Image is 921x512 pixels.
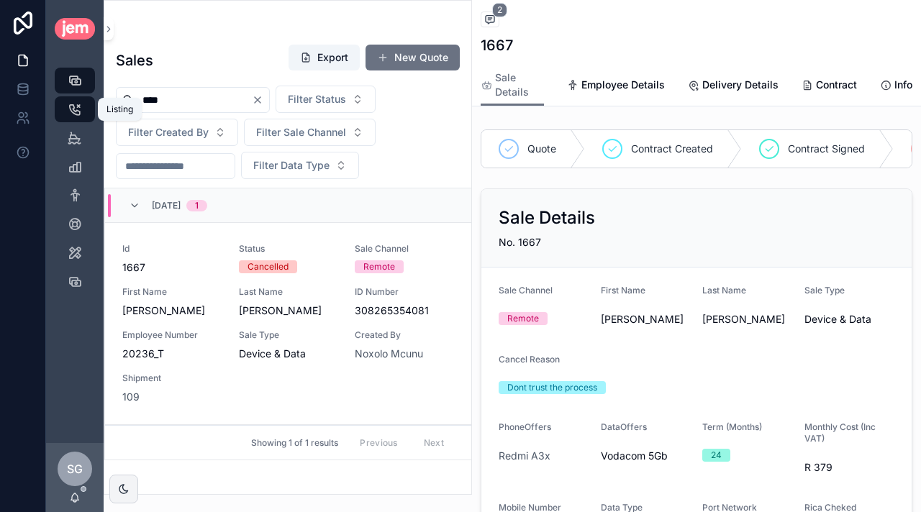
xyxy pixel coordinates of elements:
div: Listing [106,104,133,115]
span: [DATE] [152,200,181,211]
span: Filter Created By [128,125,209,140]
div: Remote [363,260,395,273]
a: 109 [122,390,140,404]
div: 1 [195,200,199,211]
img: App logo [55,18,95,39]
span: Cancel Reason [499,354,560,365]
h2: Sale Details [499,206,595,229]
a: Delivery Details [688,72,779,101]
span: 2 [492,3,507,17]
span: Created By [355,329,454,341]
div: Dont trust the process [507,381,597,394]
a: Id1667StatusCancelledSale ChannelRemoteFirst Name[PERSON_NAME]Last Name[PERSON_NAME]ID Number3082... [105,223,471,425]
span: 1667 [122,260,222,275]
button: Select Button [241,152,359,179]
span: Sale Details [495,70,544,99]
div: Remote [507,312,539,325]
span: Sale Type [804,285,845,296]
span: Info [894,78,912,92]
a: Contract [802,72,857,101]
span: [PERSON_NAME] [239,303,338,318]
span: Status [239,243,338,255]
span: [PERSON_NAME] [702,312,793,326]
button: Select Button [116,119,238,146]
span: SG [67,460,83,477]
span: Sale Type [239,329,338,341]
span: Delivery Details [702,78,779,92]
a: Redmi A3x [499,449,550,463]
span: Sale Channel [499,285,553,296]
span: Contract Signed [788,142,865,156]
span: 20236_T [122,347,222,361]
h1: 1667 [481,35,513,55]
button: Clear [252,94,269,106]
span: First Name [122,286,222,298]
span: Filter Status [288,92,346,106]
span: Sale Channel [355,243,454,255]
button: Export [289,45,360,70]
button: Select Button [244,119,376,146]
a: Noxolo Mcunu [355,347,423,361]
h1: Sales [116,50,153,70]
span: Id [122,243,222,255]
span: Employee Number [122,329,222,341]
span: Shipment [122,372,222,384]
span: Last Name [239,286,338,298]
span: ID Number [355,286,454,298]
span: [PERSON_NAME] [122,303,222,318]
span: Monthly Cost (Inc VAT) [804,421,876,444]
a: Info [880,72,912,101]
span: Device & Data [239,347,338,361]
span: [PERSON_NAME] [601,312,691,326]
button: New Quote [366,45,460,70]
span: Contract Created [631,142,713,156]
span: Quote [527,142,556,156]
span: Filter Sale Channel [256,125,346,140]
span: Contract [816,78,857,92]
button: Select Button [276,86,376,113]
button: 2 [481,12,499,29]
div: scrollable content [46,58,104,314]
a: Sale Details [481,65,544,106]
span: R 379 [804,460,895,475]
div: Cancelled [248,260,289,273]
span: Employee Details [581,78,665,92]
a: Employee Details [567,72,665,101]
span: 308265354081 [355,303,454,318]
span: Filter Data Type [253,158,330,173]
span: PhoneOffers [499,421,551,432]
span: DataOffers [601,421,647,432]
span: Term (Months) [702,421,762,432]
span: First Name [601,285,645,296]
span: Last Name [702,285,746,296]
div: 24 [711,449,722,462]
span: Vodacom 5Gb [601,449,668,463]
span: Showing 1 of 1 results [251,437,338,449]
span: No. 1667 [499,236,541,248]
span: Device & Data [804,312,895,326]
